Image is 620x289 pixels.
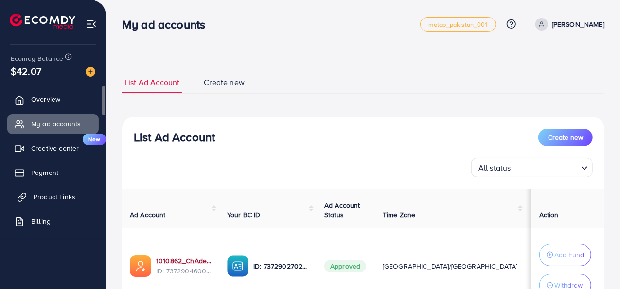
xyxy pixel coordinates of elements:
span: Creative center [31,143,79,153]
span: [GEOGRAPHIC_DATA]/[GEOGRAPHIC_DATA] [383,261,518,271]
span: My ad accounts [31,119,81,129]
a: Overview [7,90,99,109]
p: ID: 7372902702914977793 [253,260,309,272]
span: Payment [31,168,58,177]
img: ic-ba-acc.ded83a64.svg [227,255,248,277]
span: Create new [548,133,583,142]
a: metap_pakistan_001 [420,17,496,32]
button: Create new [538,129,593,146]
a: Creative centerNew [7,138,99,158]
span: List Ad Account [124,77,179,88]
a: Product Links [7,187,99,207]
span: Ecomdy Balance [11,54,63,63]
span: Billing [31,216,51,226]
a: Payment [7,163,99,182]
div: Search for option [471,158,593,177]
input: Search for option [514,159,577,175]
a: Billing [7,212,99,231]
span: Time Zone [383,210,415,220]
img: menu [86,19,97,30]
span: Ad Account Status [324,200,360,220]
span: All status [477,161,513,175]
span: Overview [31,95,60,104]
span: New [83,134,106,145]
span: Ad Account [130,210,166,220]
span: Action [539,210,559,220]
a: My ad accounts [7,114,99,134]
a: [PERSON_NAME] [531,18,604,31]
p: [PERSON_NAME] [552,19,604,30]
span: Your BC ID [227,210,261,220]
span: Product Links [34,192,75,202]
span: ID: 7372904600606605329 [156,266,212,276]
a: 1010862_ChAdeel_1716638137788 [156,256,212,266]
button: Add Fund [539,244,591,266]
span: metap_pakistan_001 [428,21,488,28]
img: image [86,67,95,77]
img: ic-ads-acc.e4c84228.svg [130,255,151,277]
p: Add Fund [554,249,584,261]
h3: List Ad Account [134,130,215,144]
span: Create new [204,77,245,88]
span: $42.07 [11,64,41,78]
img: logo [10,14,75,29]
h3: My ad accounts [122,18,213,32]
span: Approved [324,260,366,272]
iframe: Chat [579,245,613,282]
div: <span class='underline'>1010862_ChAdeel_1716638137788</span></br>7372904600606605329 [156,256,212,276]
